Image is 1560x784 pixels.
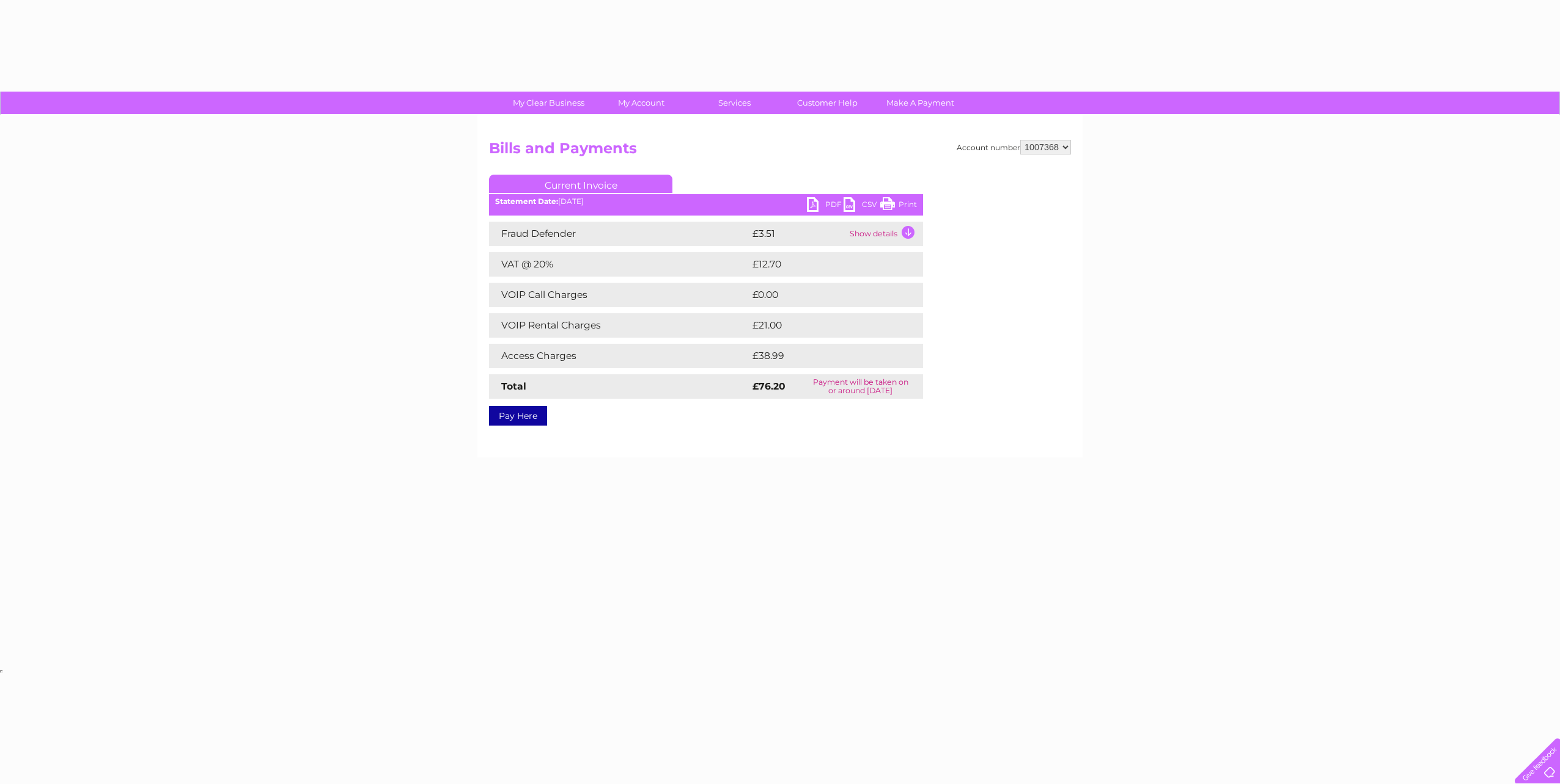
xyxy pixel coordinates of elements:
[749,344,899,368] td: £38.99
[489,175,672,193] a: Current Invoice
[501,380,526,392] strong: Total
[870,92,971,114] a: Make A Payment
[489,313,749,338] td: VOIP Rental Charges
[489,406,547,426] a: Pay Here
[844,197,880,215] a: CSV
[489,222,749,246] td: Fraud Defender
[489,283,749,307] td: VOIP Call Charges
[591,92,692,114] a: My Account
[489,344,749,368] td: Access Charges
[684,92,785,114] a: Services
[489,140,1071,163] h2: Bills and Payments
[749,283,895,307] td: £0.00
[752,380,786,392] strong: £76.20
[498,92,599,114] a: My Clear Business
[749,313,897,338] td: £21.00
[847,222,923,246] td: Show details
[495,197,558,206] b: Statement Date:
[807,197,844,215] a: PDF
[749,222,847,246] td: £3.51
[777,92,878,114] a: Customer Help
[749,252,897,277] td: £12.70
[880,197,917,215] a: Print
[798,374,923,399] td: Payment will be taken on or around [DATE]
[489,197,923,206] div: [DATE]
[957,140,1071,154] div: Account number
[489,252,749,277] td: VAT @ 20%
